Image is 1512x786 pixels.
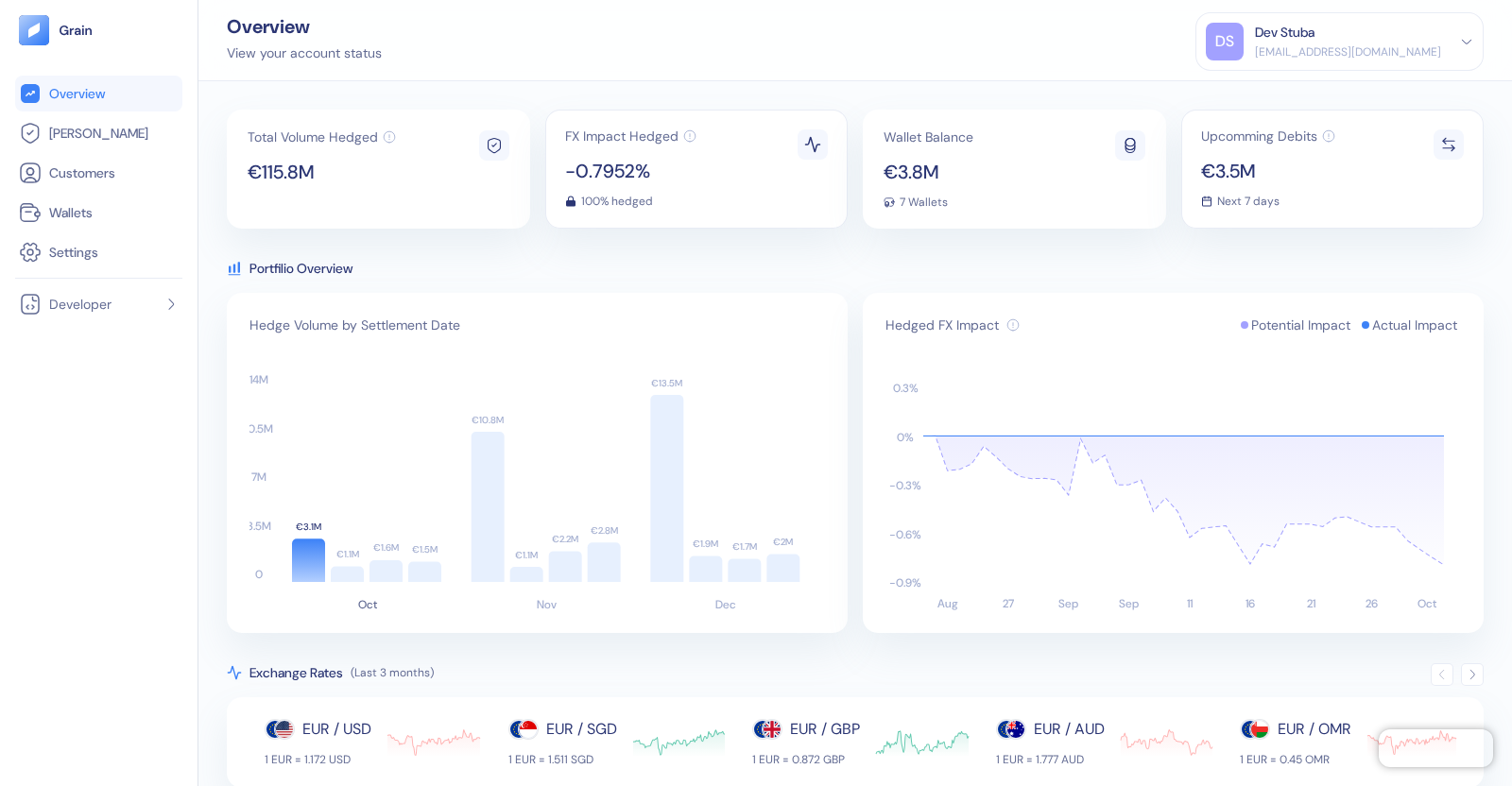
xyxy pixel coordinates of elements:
div: Overview [227,17,382,36]
text: 0 % [897,430,914,445]
span: €3.5M [1201,162,1335,180]
text: Dec [715,597,736,612]
text: €1.6M [373,541,399,554]
text: €1.1M [515,549,538,561]
text: 0.3 % [893,381,919,396]
span: Developer [49,295,112,314]
span: 7 Wallets [900,196,948,208]
text: 3.5M [247,519,271,534]
div: Dev Stuba [1255,23,1314,43]
span: Potential Impact [1251,316,1350,334]
span: Portfilio Overview [249,259,352,278]
text: 10.5M [245,421,273,436]
div: EUR / GBP [790,718,860,741]
text: Nov [537,597,557,612]
text: €2.2M [552,533,578,545]
span: Actual Impact [1372,316,1457,334]
iframe: Chatra live chat [1379,729,1493,767]
div: EUR / OMR [1278,718,1351,741]
a: [PERSON_NAME] [19,122,179,145]
div: 1 EUR = 1.777 AUD [996,752,1105,767]
text: -0.3 % [889,478,921,493]
span: Customers [49,163,115,182]
text: €1.7M [732,540,757,553]
text: -0.9 % [889,575,921,590]
span: €115.8M [248,162,396,181]
a: Wallets [19,201,179,224]
span: Wallet Balance [884,130,973,144]
span: FX Impact Hedged [565,129,679,143]
span: Total Volume Hedged [248,130,378,144]
span: €3.8M [884,162,973,181]
span: Wallets [49,203,93,222]
text: €1.5M [412,543,438,555]
img: logo [59,24,94,37]
a: Overview [19,82,179,105]
text: €1.9M [693,538,718,550]
text: €2M [773,536,793,548]
span: -0.7952% [565,162,696,180]
div: [EMAIL_ADDRESS][DOMAIN_NAME] [1255,43,1441,60]
text: €13.5M [651,377,682,389]
span: [PERSON_NAME] [49,124,148,143]
div: View your account status [227,43,382,63]
text: 16 [1246,596,1255,611]
span: Exchange Rates [249,663,343,682]
text: 11 [1187,596,1193,611]
div: 1 EUR = 0.872 GBP [752,752,860,767]
span: Settings [49,243,98,262]
text: 7M [251,470,266,485]
text: 0 [255,567,263,582]
img: logo-tablet-V2.svg [19,15,49,45]
span: Upcomming Debits [1201,129,1317,143]
a: Settings [19,241,179,264]
text: 26 [1366,596,1378,611]
text: 14M [249,372,268,387]
span: Hedged FX Impact [885,316,999,334]
div: EUR / SGD [546,718,617,741]
text: Sep [1058,596,1078,611]
div: DS [1206,23,1244,60]
text: €1.1M [336,548,359,560]
span: Overview [49,84,105,103]
div: EUR / AUD [1034,718,1105,741]
span: Next 7 days [1217,196,1280,207]
div: 1 EUR = 0.45 OMR [1240,752,1351,767]
div: 1 EUR = 1.172 USD [265,752,371,767]
text: €10.8M [472,414,504,426]
span: (Last 3 months) [351,665,434,680]
text: Aug [937,596,958,611]
span: 100% hedged [581,196,653,207]
div: 1 EUR = 1.511 SGD [508,752,617,767]
text: 27 [1003,596,1014,611]
text: -0.6 % [889,527,921,542]
div: EUR / USD [302,718,371,741]
text: €2.8M [591,524,618,537]
text: Oct [358,597,378,612]
text: 21 [1307,596,1315,611]
a: Customers [19,162,179,184]
text: €3.1M [296,521,321,533]
text: Oct [1417,596,1437,611]
text: Sep [1119,596,1139,611]
span: Hedge Volume by Settlement Date [249,316,460,334]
